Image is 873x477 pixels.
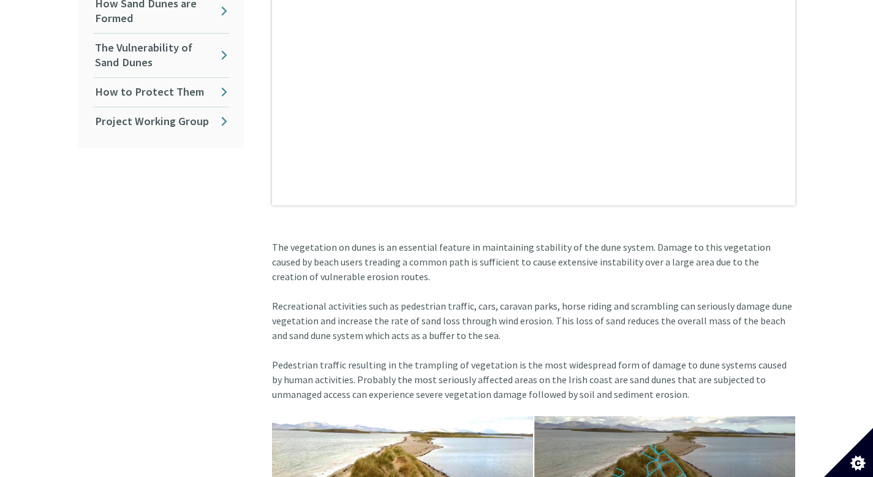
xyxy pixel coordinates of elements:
button: Set cookie preferences [824,428,873,477]
a: How to Protect Them [93,78,229,107]
a: Project Working Group [93,107,229,136]
a: The Vulnerability of Sand Dunes [93,34,229,77]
